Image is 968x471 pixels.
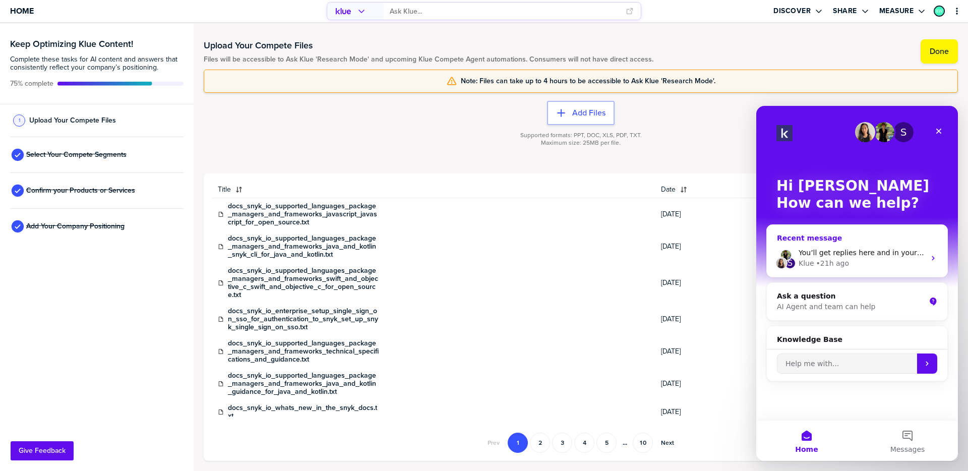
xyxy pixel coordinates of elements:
label: Discover [773,7,811,16]
span: [DATE] [661,210,748,218]
h3: Keep Optimizing Klue Content! [10,39,184,48]
span: Complete these tasks for AI content and answers that consistently reflect your company’s position... [10,55,184,72]
h2: Knowledge Base [21,228,181,239]
span: Files will be accessible to Ask Klue 'Research Mode' and upcoming Klue Compete Agent automations.... [204,55,653,64]
span: 1 [19,116,20,124]
a: docs_snyk_io_supported_languages_package_managers_and_frameworks_swift_and_objective_c_swift_and_... [228,267,379,299]
button: Go to page 5 [596,433,617,453]
label: Done [930,46,949,56]
button: Messages [101,315,202,355]
div: Close [173,16,192,34]
span: [DATE] [661,380,748,388]
span: Upload Your Compete Files [29,116,116,125]
button: Go to page 4 [574,433,594,453]
button: Go to previous page [481,433,506,453]
a: docs_snyk_io_supported_languages_package_managers_and_frameworks_javascript_javascript_for_open_s... [228,202,379,226]
a: docs_snyk_io_whats_new_in_the_snyk_docs.txt [228,404,379,420]
iframe: Intercom live chat [756,106,958,461]
span: Home [10,7,34,15]
div: Klue [42,152,58,163]
label: Share [833,7,857,16]
span: Confirm your Products or Services [26,187,135,195]
span: [DATE] [661,243,748,251]
span: Title [218,186,231,194]
span: [DATE] [661,347,748,356]
span: Select Your Compete Segments [26,151,127,159]
img: 790c79aec32c2fbae9e8ee0dead9c7e3-sml.png [935,7,944,16]
div: Ask a question [21,185,169,196]
a: docs_snyk_io_supported_languages_package_managers_and_frameworks_java_and_kotlin_guidance_for_jav... [228,372,379,396]
nav: Pagination Navigation [480,433,681,453]
span: Messages [134,340,169,347]
span: [DATE] [661,408,748,416]
button: Go to next page [655,433,680,453]
span: Supported formats: PPT, DOC, XLS, PDF, TXT. [520,132,642,139]
input: Help me with... [21,248,161,268]
div: • 21h ago [60,152,93,163]
a: docs_snyk_io_supported_languages_package_managers_and_frameworks_technical_specifications_and_gui... [228,339,379,364]
div: Kirsten Wissel [934,6,945,17]
button: Go to page 3 [552,433,572,453]
input: Ask Klue... [390,3,620,20]
span: Note: Files can take up to 4 hours to be accessible to Ask Klue 'Research Mode'. [461,77,715,85]
span: Active [10,80,53,88]
button: Submit [161,248,181,268]
div: AI Agent and team can help [21,196,169,206]
a: docs_snyk_io_enterprise_setup_single_sign_on_sso_for_authentication_to_snyk_set_up_snyk_single_si... [228,307,379,331]
button: Go to page 2 [530,433,550,453]
span: Home [39,340,62,347]
div: Ask a questionAI Agent and team can help [10,176,192,215]
label: Measure [879,7,914,16]
span: You’ll get replies here and in your email: ✉️ [PERSON_NAME][EMAIL_ADDRESS][PERSON_NAME][DOMAIN_NA... [42,143,589,151]
h1: Upload Your Compete Files [204,39,653,51]
span: [DATE] [661,315,748,323]
button: Give Feedback [11,441,74,460]
button: Go to page 10 [633,433,653,453]
span: Date [661,186,676,194]
a: Edit Profile [933,5,946,18]
span: Maximum size: 25MB per file. [541,139,621,147]
label: Add Files [572,108,606,118]
a: docs_snyk_io_supported_languages_package_managers_and_frameworks_java_and_kotlin_snyk_cli_for_jav... [228,234,379,259]
span: Add Your Company Positioning [26,222,125,230]
span: [DATE] [661,279,748,287]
